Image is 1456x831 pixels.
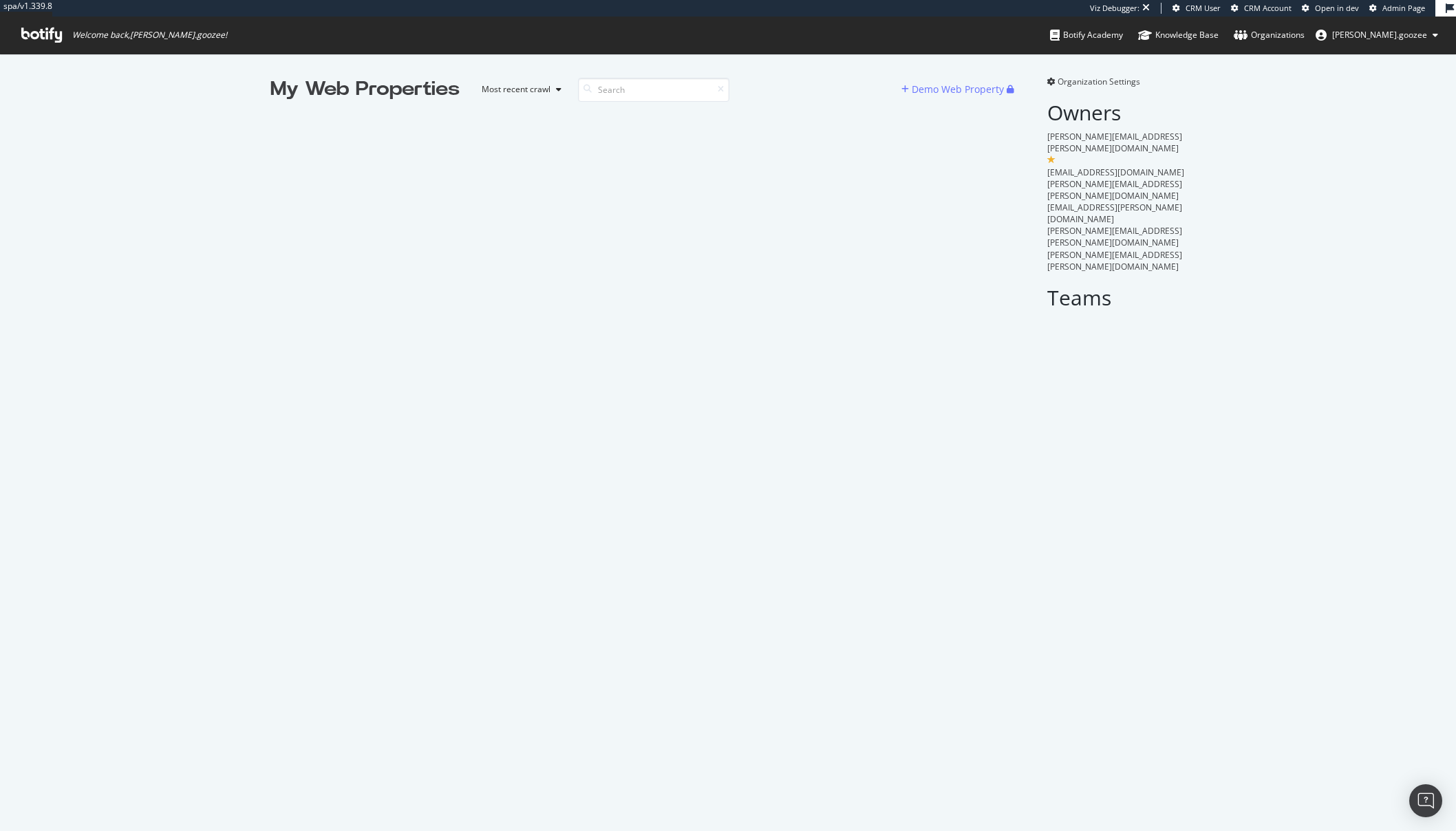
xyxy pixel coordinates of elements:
[1050,17,1123,54] a: Botify Academy
[1369,3,1425,14] a: Admin Page
[471,78,567,100] button: Most recent crawl
[1058,76,1140,87] span: Organization Settings
[1231,3,1292,14] a: CRM Account
[1234,17,1305,54] a: Organizations
[1332,29,1427,41] span: fred.goozee
[1047,249,1182,272] span: [PERSON_NAME][EMAIL_ADDRESS][PERSON_NAME][DOMAIN_NAME]
[1047,178,1182,202] span: [PERSON_NAME][EMAIL_ADDRESS][PERSON_NAME][DOMAIN_NAME]
[1302,3,1359,14] a: Open in dev
[1047,225,1182,248] span: [PERSON_NAME][EMAIL_ADDRESS][PERSON_NAME][DOMAIN_NAME]
[1244,3,1292,13] span: CRM Account
[1047,202,1182,225] span: [EMAIL_ADDRESS][PERSON_NAME][DOMAIN_NAME]
[1382,3,1425,13] span: Admin Page
[72,30,227,41] span: Welcome back, [PERSON_NAME].goozee !
[1234,28,1305,42] div: Organizations
[1305,24,1449,46] button: [PERSON_NAME].goozee
[1090,3,1139,14] div: Viz Debugger:
[1047,166,1184,178] span: [EMAIL_ADDRESS][DOMAIN_NAME]
[901,78,1007,100] button: Demo Web Property
[1173,3,1221,14] a: CRM User
[1047,101,1186,124] h2: Owners
[1409,784,1442,817] div: Open Intercom Messenger
[1138,17,1219,54] a: Knowledge Base
[270,76,460,103] div: My Web Properties
[1186,3,1221,13] span: CRM User
[578,78,729,102] input: Search
[901,83,1007,95] a: Demo Web Property
[1047,286,1186,309] h2: Teams
[1138,28,1219,42] div: Knowledge Base
[482,85,550,94] div: Most recent crawl
[1050,28,1123,42] div: Botify Academy
[912,83,1004,96] div: Demo Web Property
[1315,3,1359,13] span: Open in dev
[1047,131,1182,154] span: [PERSON_NAME][EMAIL_ADDRESS][PERSON_NAME][DOMAIN_NAME]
